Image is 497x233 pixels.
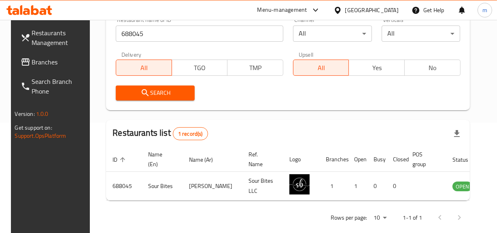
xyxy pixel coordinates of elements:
[387,172,406,201] td: 0
[331,213,367,223] p: Rows per page:
[175,62,225,74] span: TGO
[14,23,94,52] a: Restaurants Management
[370,212,390,224] div: Rows per page:
[319,172,348,201] td: 1
[183,172,242,201] td: [PERSON_NAME]
[36,109,49,119] span: 1.0.0
[404,60,461,76] button: No
[452,155,479,165] span: Status
[227,60,283,76] button: TMP
[15,130,66,141] a: Support.OpsPlatform
[172,60,228,76] button: TGO
[248,150,273,169] span: Ref. Name
[452,182,472,191] span: OPEN
[32,28,87,47] span: Restaurants Management
[242,172,283,201] td: Sour Bites LLC
[231,62,280,74] span: TMP
[289,174,310,195] img: Sour Bites
[283,147,319,172] th: Logo
[403,213,422,223] p: 1-1 of 1
[148,150,173,169] span: Name (En)
[14,72,94,101] a: Search Branch Phone
[348,147,367,172] th: Open
[299,51,314,57] label: Upsell
[257,5,307,15] div: Menu-management
[412,150,436,169] span: POS group
[319,147,348,172] th: Branches
[345,6,399,15] div: [GEOGRAPHIC_DATA]
[121,51,142,57] label: Delivery
[367,147,387,172] th: Busy
[348,60,405,76] button: Yes
[408,62,457,74] span: No
[352,62,401,74] span: Yes
[106,172,142,201] td: 688045
[113,127,208,140] h2: Restaurants list
[293,60,349,76] button: All
[15,109,35,119] span: Version:
[293,26,372,42] div: All
[32,57,87,67] span: Branches
[382,26,461,42] div: All
[297,62,346,74] span: All
[15,122,52,133] span: Get support on:
[32,77,87,96] span: Search Branch Phone
[116,26,283,42] input: Search for restaurant name or ID..
[119,62,169,74] span: All
[367,172,387,201] td: 0
[116,60,172,76] button: All
[122,88,188,98] span: Search
[142,172,183,201] td: Sour Bites
[387,147,406,172] th: Closed
[447,124,467,143] div: Export file
[113,155,128,165] span: ID
[452,182,472,191] div: OPEN
[189,155,223,165] span: Name (Ar)
[14,52,94,72] a: Branches
[348,172,367,201] td: 1
[482,6,487,15] span: m
[173,130,208,138] span: 1 record(s)
[116,86,195,100] button: Search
